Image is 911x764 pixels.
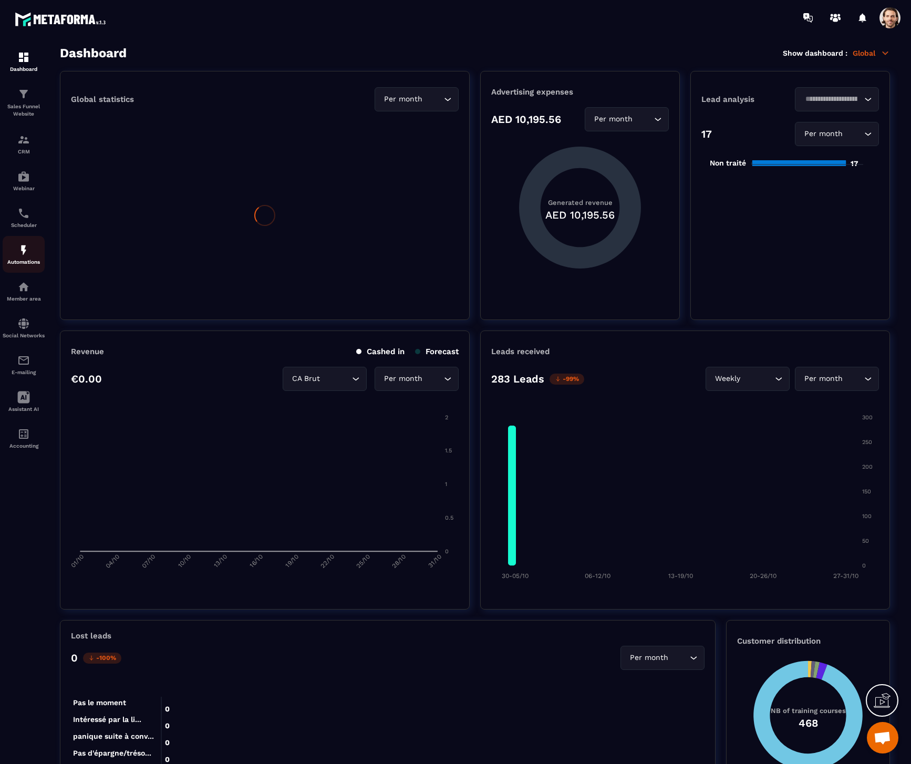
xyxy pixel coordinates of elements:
img: accountant [17,428,30,440]
a: Assistant AI [3,383,45,420]
input: Search for option [425,373,441,385]
tspan: 31/10 [427,553,442,569]
p: AED 10,195.56 [491,113,561,126]
tspan: 20-26/10 [750,572,777,580]
tspan: 28/10 [390,553,407,570]
p: Dashboard [3,66,45,72]
img: formation [17,51,30,64]
p: 0 [71,652,78,664]
img: social-network [17,317,30,330]
input: Search for option [802,94,862,105]
tspan: 22/10 [319,553,336,570]
a: formationformationDashboard [3,43,45,80]
div: Search for option [795,367,879,391]
tspan: 1 [445,481,447,488]
tspan: panique suite à conv... [73,732,154,740]
p: Member area [3,296,45,302]
tspan: 06-12/10 [585,572,610,580]
p: 283 Leads [491,373,544,385]
img: automations [17,244,30,256]
h3: Dashboard [60,46,127,60]
p: Lost leads [71,631,111,641]
p: Show dashboard : [783,49,847,57]
p: 17 [701,128,712,140]
tspan: 10/10 [177,553,192,569]
a: emailemailE-mailing [3,346,45,383]
p: Scheduler [3,222,45,228]
input: Search for option [742,373,772,385]
p: €0.00 [71,373,102,385]
span: Per month [381,94,425,105]
a: automationsautomationsWebinar [3,162,45,199]
tspan: 100 [862,513,872,520]
div: Search for option [795,87,879,111]
p: Webinar [3,185,45,191]
img: automations [17,170,30,183]
tspan: 0 [862,562,866,569]
div: Search for option [375,87,459,111]
span: Per month [802,373,845,385]
p: Global statistics [71,95,134,104]
span: Weekly [712,373,742,385]
tspan: 13-19/10 [668,572,693,580]
input: Search for option [425,94,441,105]
a: automationsautomationsAutomations [3,236,45,273]
tspan: 04/10 [105,553,121,570]
span: CA Brut [289,373,322,385]
tspan: Pas d'épargne/tréso... [73,749,151,758]
input: Search for option [845,128,862,140]
p: Lead analysis [701,95,790,104]
p: -99% [550,374,584,385]
div: Search for option [375,367,459,391]
p: Assistant AI [3,406,45,412]
tspan: 13/10 [212,553,228,569]
img: formation [17,133,30,146]
div: Search for option [706,367,790,391]
tspan: 30-05/10 [502,572,529,580]
div: Search for option [585,107,669,131]
tspan: 200 [862,463,873,470]
p: Advertising expenses [491,87,669,97]
tspan: 25/10 [355,553,371,570]
a: schedulerschedulerScheduler [3,199,45,236]
img: email [17,354,30,367]
tspan: 50 [862,538,869,544]
span: Per month [381,373,425,385]
tspan: Pas le moment [73,698,126,707]
p: -100% [83,653,121,664]
p: Revenue [71,347,104,356]
p: Automations [3,259,45,265]
p: Social Networks [3,333,45,338]
tspan: 1.5 [445,447,452,454]
tspan: 19/10 [284,553,299,569]
a: social-networksocial-networkSocial Networks [3,309,45,346]
span: Per month [627,652,670,664]
span: Per month [802,128,845,140]
tspan: 0 [445,548,449,555]
p: Leads received [491,347,550,356]
input: Search for option [322,373,349,385]
tspan: 150 [862,488,871,495]
div: Search for option [620,646,705,670]
tspan: 27-31/10 [833,572,858,580]
img: logo [15,9,109,29]
a: automationsautomationsMember area [3,273,45,309]
tspan: Intéressé par la li... [73,715,141,724]
div: Search for option [795,122,879,146]
p: Sales Funnel Website [3,103,45,118]
tspan: 2 [445,414,448,421]
p: Accounting [3,443,45,449]
tspan: 0.5 [445,514,453,521]
img: scheduler [17,207,30,220]
p: CRM [3,149,45,154]
a: accountantaccountantAccounting [3,420,45,457]
div: Search for option [283,367,367,391]
p: Global [853,48,890,58]
a: formationformationSales Funnel Website [3,80,45,126]
tspan: 300 [862,414,873,421]
p: Forecast [415,347,459,356]
img: formation [17,88,30,100]
input: Search for option [635,113,651,125]
p: E-mailing [3,369,45,375]
div: Open chat [867,722,898,753]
